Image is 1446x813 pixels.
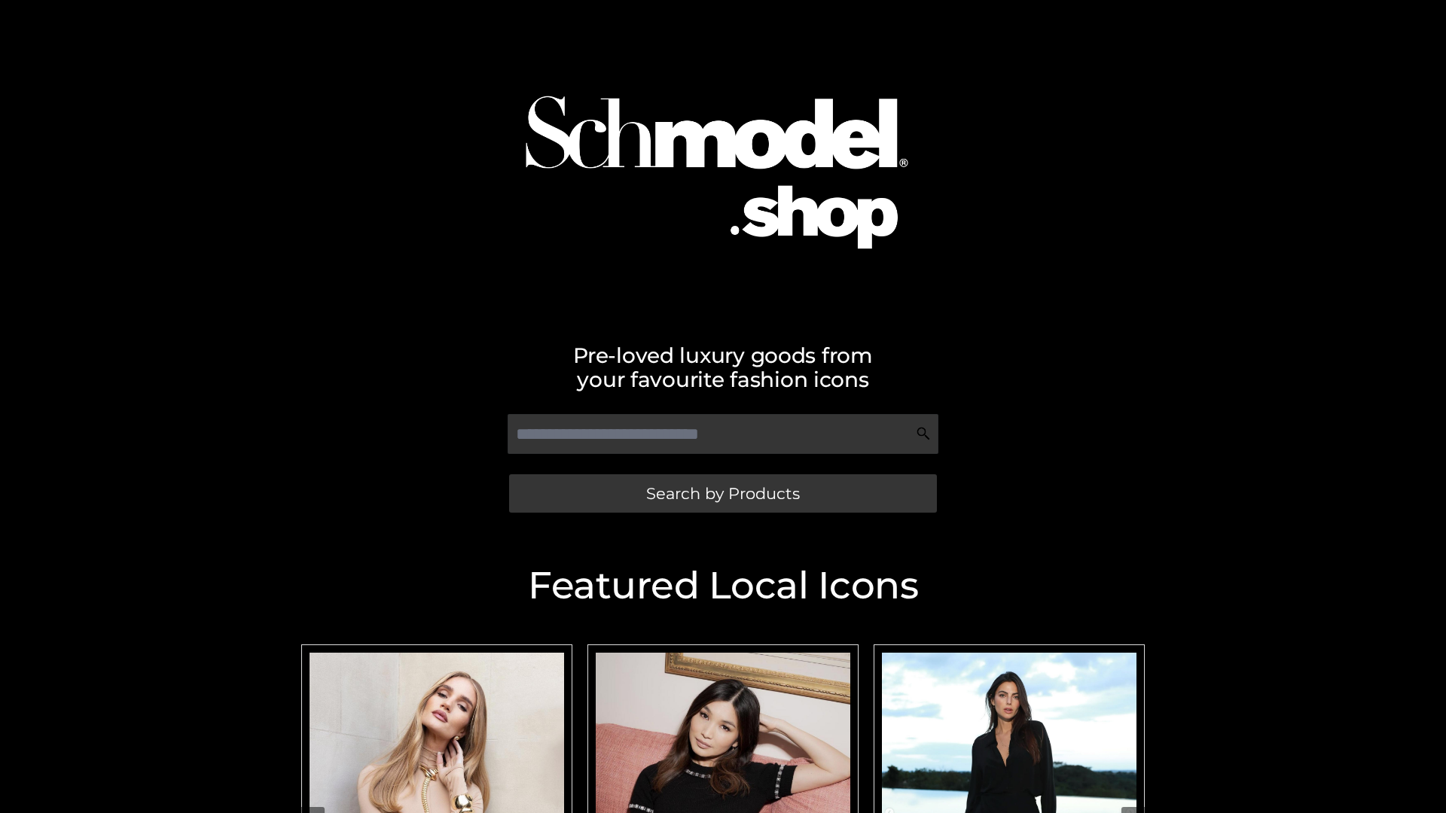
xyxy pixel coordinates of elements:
span: Search by Products [646,486,800,501]
h2: Pre-loved luxury goods from your favourite fashion icons [294,343,1152,391]
a: Search by Products [509,474,937,513]
img: Search Icon [916,426,931,441]
h2: Featured Local Icons​ [294,567,1152,604]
